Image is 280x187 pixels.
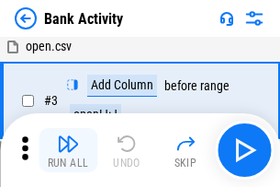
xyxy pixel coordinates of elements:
[174,133,196,155] img: Skip
[87,75,157,97] div: Add Column
[164,79,197,93] div: before
[39,128,97,172] button: Run All
[15,7,37,29] img: Back
[156,128,215,172] button: Skip
[230,135,259,165] img: Main button
[57,133,79,155] img: Run All
[26,39,72,53] span: open.csv
[219,11,234,26] img: Support
[174,158,197,169] div: Skip
[44,10,123,28] div: Bank Activity
[48,158,89,169] div: Run All
[70,104,121,126] div: open!J:J
[243,7,265,29] img: Settings menu
[200,79,230,93] div: range
[44,93,58,108] span: # 3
